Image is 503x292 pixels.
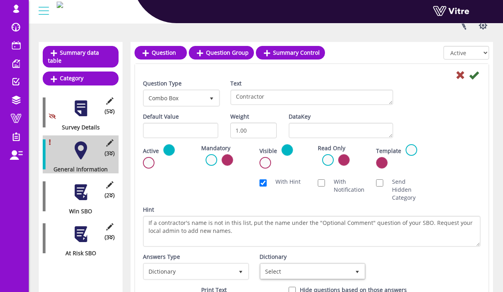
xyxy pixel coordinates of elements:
label: Active [143,147,159,155]
a: Category [43,72,119,85]
label: With Notification [326,178,364,194]
div: General Information [43,165,113,173]
input: Send Hidden Category [376,179,383,187]
label: Mandatory [201,144,230,152]
label: Template [376,147,401,155]
label: Dictionary [259,253,287,261]
a: Summary data table [43,46,119,68]
span: select [204,91,219,105]
label: Answers Type [143,253,180,261]
span: select [234,264,248,278]
label: Text [230,79,242,87]
span: Dictionary [144,264,234,278]
span: (3 ) [105,149,115,157]
label: With Hint [267,178,301,186]
div: Survey Details [43,123,113,131]
label: Weight [230,113,249,121]
span: select [350,264,364,278]
a: Question [135,46,187,60]
label: DataKey [289,113,311,121]
img: 9684a1fb-bc34-4884-bb9a-92507fc9fdd2.png [57,2,63,8]
div: At Risk SBO [43,249,113,257]
label: Read Only [318,144,345,152]
a: Question Group [189,46,254,60]
span: Combo Box [144,91,204,105]
span: Select [261,264,350,278]
span: (2 ) [105,191,115,199]
a: Summary Control [256,46,325,60]
label: Visible [259,147,277,155]
label: Default Value [143,113,179,121]
textarea: If a contractor's name is not in this list, put the name under the "Optional Comment" question of... [143,216,481,247]
label: Hint [143,206,154,214]
label: Send Hidden Category [384,178,422,202]
input: With Hint [259,179,267,187]
div: Win SBO [43,207,113,215]
textarea: Contractor [230,89,393,105]
label: Question Type [143,79,182,87]
span: (3 ) [105,233,115,241]
span: (5 ) [105,107,115,115]
input: With Notification [318,179,325,187]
